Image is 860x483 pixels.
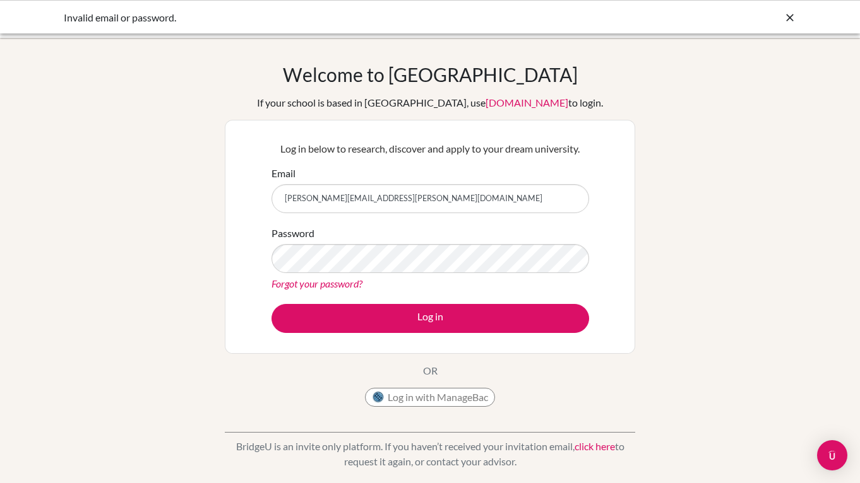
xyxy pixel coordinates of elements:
[575,440,615,452] a: click here
[817,440,847,470] div: Open Intercom Messenger
[257,95,603,110] div: If your school is based in [GEOGRAPHIC_DATA], use to login.
[64,10,607,25] div: Invalid email or password.
[423,363,438,378] p: OR
[272,166,296,181] label: Email
[272,226,314,241] label: Password
[225,439,635,469] p: BridgeU is an invite only platform. If you haven’t received your invitation email, to request it ...
[365,388,495,407] button: Log in with ManageBac
[486,96,568,108] a: [DOMAIN_NAME]
[272,304,589,333] button: Log in
[272,141,589,156] p: Log in below to research, discover and apply to your dream university.
[272,277,362,289] a: Forgot your password?
[283,63,578,86] h1: Welcome to [GEOGRAPHIC_DATA]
